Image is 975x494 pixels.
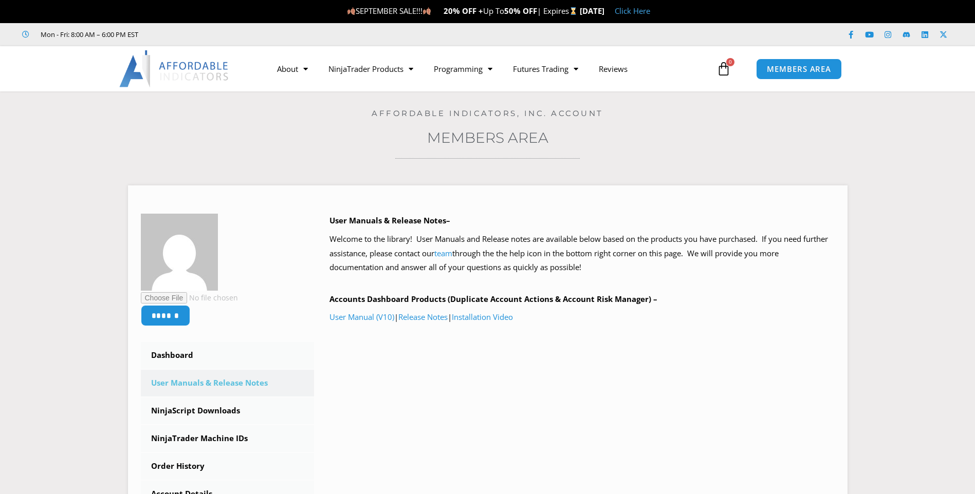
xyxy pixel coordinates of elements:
[141,214,218,291] img: 16445b1a6d9c527bb6f18b2e247b14e693f535669776c532bea3a7348317e1d4
[767,65,831,73] span: MEMBERS AREA
[372,108,603,118] a: Affordable Indicators, Inc. Account
[329,215,450,225] b: User Manuals & Release Notes–
[588,57,638,81] a: Reviews
[427,129,548,146] a: Members Area
[398,312,448,322] a: Release Notes
[347,7,355,15] img: 🍂
[38,28,138,41] span: Mon - Fri: 8:00 AM – 6:00 PM EST
[119,50,230,87] img: LogoAI | Affordable Indicators – NinjaTrader
[434,248,452,258] a: team
[329,312,394,322] a: User Manual (V10)
[580,6,604,16] strong: [DATE]
[756,59,842,80] a: MEMBERS AREA
[153,29,307,40] iframe: Customer reviews powered by Trustpilot
[424,57,503,81] a: Programming
[267,57,714,81] nav: Menu
[141,370,315,396] a: User Manuals & Release Notes
[329,310,835,325] p: | |
[423,7,431,15] img: 🍂
[452,312,513,322] a: Installation Video
[329,294,657,304] b: Accounts Dashboard Products (Duplicate Account Actions & Account Risk Manager) –
[504,6,537,16] strong: 50% OFF
[141,453,315,480] a: Order History
[444,6,483,16] strong: 20% OFF +
[329,232,835,275] p: Welcome to the library! User Manuals and Release notes are available below based on the products ...
[141,425,315,452] a: NinjaTrader Machine IDs
[141,342,315,369] a: Dashboard
[569,7,577,15] img: ⌛
[347,6,580,16] span: SEPTEMBER SALE!!! Up To | Expires
[503,57,588,81] a: Futures Trading
[615,6,650,16] a: Click Here
[726,58,734,66] span: 0
[318,57,424,81] a: NinjaTrader Products
[701,54,746,84] a: 0
[141,397,315,424] a: NinjaScript Downloads
[267,57,318,81] a: About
